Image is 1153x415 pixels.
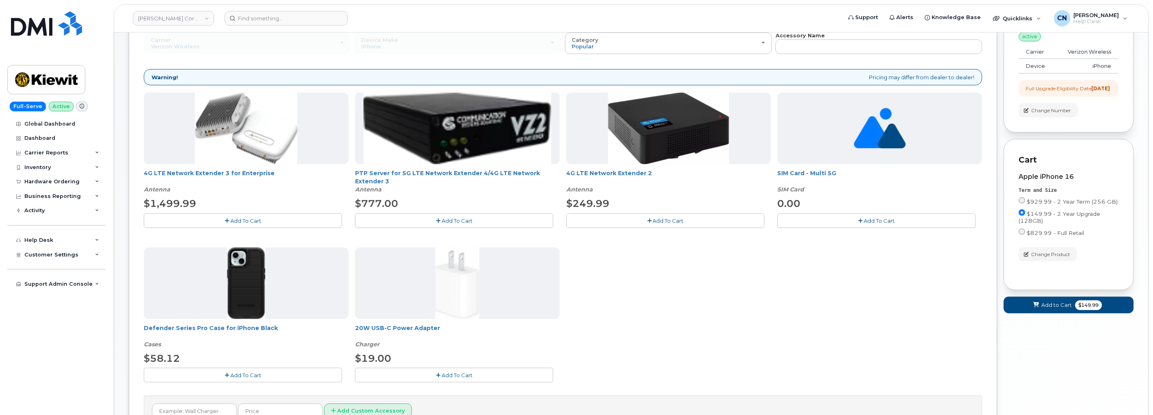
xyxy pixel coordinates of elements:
div: Quicklinks [988,10,1047,26]
div: active [1019,32,1041,41]
span: Quicklinks [1003,15,1033,22]
div: Full Upgrade Eligibility Date [1026,85,1110,92]
span: Add To Cart [653,217,684,224]
span: Add To Cart [230,217,261,224]
img: 4glte_extender.png [608,93,729,164]
div: Pricing may differ from dealer to dealer! [144,69,982,86]
span: Add To Cart [442,217,472,224]
a: 20W USB-C Power Adapter [355,324,440,332]
a: Support [843,9,884,26]
img: Casa_Sysem.png [364,93,551,164]
div: 4G LTE Network Extender 2 [566,169,771,193]
input: $929.99 - 2 Year Term (256 GB) [1019,197,1025,204]
em: Charger [355,341,379,348]
img: defenderiphone14.png [227,248,265,319]
em: Antenna [355,186,381,193]
a: 4G LTE Network Extender 3 for Enterprise [144,169,275,177]
div: Apple iPhone 16 [1019,173,1119,180]
a: Kiewit Corporation [133,11,214,26]
div: Term and Size [1019,187,1119,194]
button: Change Product [1019,247,1077,261]
a: PTP Server for 5G LTE Network Extender 4/4G LTE Network Extender 3 [355,169,540,185]
span: $929.99 - 2 Year Term (256 GB) [1027,198,1118,205]
span: Change Product [1032,251,1071,258]
a: Alerts [884,9,919,26]
span: 0.00 [778,198,801,209]
span: Help Desk [1074,18,1119,25]
iframe: Messenger Launcher [1118,380,1147,409]
strong: Accessory Name [776,32,825,39]
div: 4G LTE Network Extender 3 for Enterprise [144,169,349,193]
em: Cases [144,341,161,348]
span: $829.99 - Full Retail [1027,230,1084,236]
button: Category Popular [565,33,772,54]
span: $149.99 [1075,300,1102,310]
a: 4G LTE Network Extender 2 [566,169,652,177]
button: Change Number [1019,103,1078,117]
img: casa.png [195,93,297,164]
button: Add To Cart [355,213,553,228]
input: $829.99 - Full Retail [1019,228,1025,235]
a: Knowledge Base [919,9,987,26]
div: Connor Nguyen [1049,10,1133,26]
span: CN [1058,13,1067,23]
span: Support [856,13,878,22]
p: Cart [1019,154,1119,166]
img: apple20w.jpg [436,248,480,319]
td: Carrier [1019,45,1055,59]
span: $58.12 [144,352,180,364]
span: Add To Cart [230,372,261,378]
strong: [DATE] [1092,85,1110,91]
a: SIM Card - Multi 5G [778,169,837,177]
span: Category [572,37,599,43]
td: iPhone [1055,59,1119,74]
span: Alerts [897,13,914,22]
button: Add To Cart [355,368,553,382]
input: Find something... [225,11,348,26]
em: Antenna [566,186,593,193]
td: Verizon Wireless [1055,45,1119,59]
span: [PERSON_NAME] [1074,12,1119,18]
div: 20W USB-C Power Adapter [355,324,560,348]
span: $777.00 [355,198,398,209]
div: PTP Server for 5G LTE Network Extender 4/4G LTE Network Extender 3 [355,169,560,193]
div: Defender Series Pro Case for iPhone Black [144,324,349,348]
span: Add to Cart [1042,301,1072,309]
em: SIM Card [778,186,804,193]
span: $19.00 [355,352,391,364]
input: $149.99 - 2 Year Upgrade (128GB) [1019,209,1025,216]
button: Add To Cart [144,213,342,228]
img: no_image_found-2caef05468ed5679b831cfe6fc140e25e0c280774317ffc20a367ab7fd17291e.png [854,93,906,164]
span: Popular [572,43,594,50]
strong: Warning! [152,74,178,81]
button: Add To Cart [144,368,342,382]
button: Add To Cart [566,213,765,228]
div: SIM Card - Multi 5G [778,169,982,193]
span: $1,499.99 [144,198,196,209]
button: Add to Cart $149.99 [1004,297,1134,313]
span: Add To Cart [864,217,895,224]
span: Change Number [1032,107,1071,114]
button: Add To Cart [778,213,976,228]
span: Add To Cart [442,372,472,378]
span: $249.99 [566,198,609,209]
td: Device [1019,59,1055,74]
a: Defender Series Pro Case for iPhone Black [144,324,278,332]
span: Knowledge Base [932,13,981,22]
em: Antenna [144,186,170,193]
span: $149.99 - 2 Year Upgrade (128GB) [1019,211,1101,224]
